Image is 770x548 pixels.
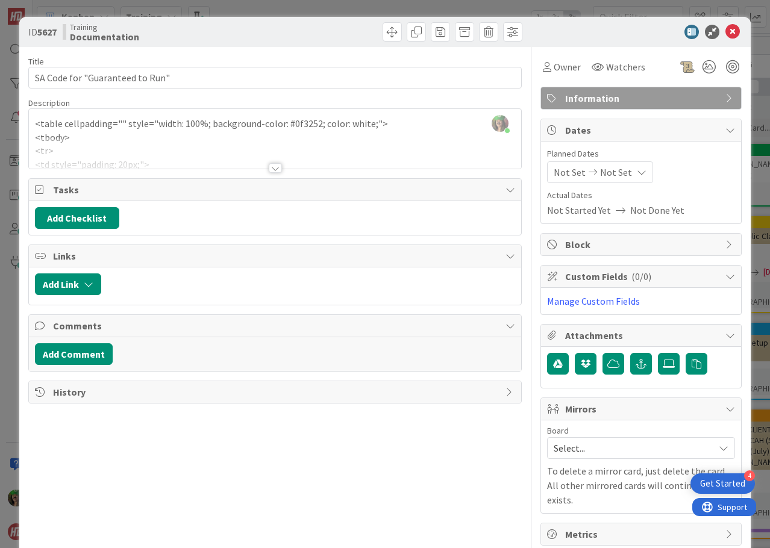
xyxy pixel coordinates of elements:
[25,2,55,16] span: Support
[565,123,719,137] span: Dates
[53,385,499,399] span: History
[35,117,515,131] p: <table cellpadding="" style="width: 100%; background-color: #0f3252; color: white;">
[554,440,708,456] span: Select...
[547,464,735,507] p: To delete a mirror card, just delete the card. All other mirrored cards will continue to exists.
[35,273,101,295] button: Add Link
[690,473,755,494] div: Open Get Started checklist, remaining modules: 4
[37,26,57,38] b: 5627
[565,402,719,416] span: Mirrors
[631,270,651,282] span: ( 0/0 )
[565,328,719,343] span: Attachments
[28,56,44,67] label: Title
[547,426,569,435] span: Board
[565,91,719,105] span: Information
[53,182,499,197] span: Tasks
[565,269,719,284] span: Custom Fields
[70,32,139,42] b: Documentation
[53,319,499,333] span: Comments
[554,165,586,179] span: Not Set
[35,343,113,365] button: Add Comment
[700,478,745,490] div: Get Started
[28,25,57,39] span: ID
[600,165,632,179] span: Not Set
[547,203,611,217] span: Not Started Yet
[547,148,735,160] span: Planned Dates
[28,67,522,89] input: type card name here...
[70,22,139,32] span: Training
[547,189,735,202] span: Actual Dates
[606,60,645,74] span: Watchers
[35,131,515,145] p: <tbody>
[547,295,640,307] a: Manage Custom Fields
[744,470,755,481] div: 4
[565,237,719,252] span: Block
[28,98,70,108] span: Description
[565,527,719,541] span: Metrics
[35,207,119,229] button: Add Checklist
[53,249,499,263] span: Links
[554,60,581,74] span: Owner
[492,115,509,132] img: zMbp8UmSkcuFrGHA6WMwLokxENeDinhm.jpg
[630,203,684,217] span: Not Done Yet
